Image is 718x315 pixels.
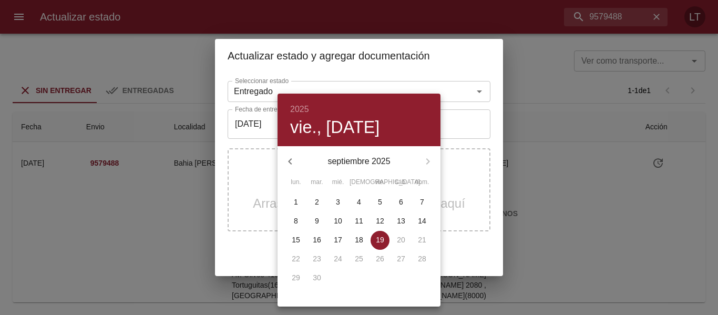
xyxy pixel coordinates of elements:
[315,197,319,207] p: 2
[286,193,305,212] button: 1
[286,231,305,250] button: 15
[399,197,403,207] p: 6
[376,216,384,226] p: 12
[392,193,411,212] button: 6
[336,197,340,207] p: 3
[413,193,432,212] button: 7
[350,231,368,250] button: 18
[313,235,321,245] p: 16
[392,177,411,188] span: sáb.
[350,212,368,231] button: 11
[371,193,389,212] button: 5
[329,231,347,250] button: 17
[357,197,361,207] p: 4
[413,212,432,231] button: 14
[307,177,326,188] span: mar.
[286,177,305,188] span: lun.
[371,212,389,231] button: 12
[307,212,326,231] button: 9
[420,197,424,207] p: 7
[329,193,347,212] button: 3
[307,193,326,212] button: 2
[329,212,347,231] button: 10
[371,231,389,250] button: 19
[303,155,415,168] p: septiembre 2025
[413,177,432,188] span: dom.
[418,216,426,226] p: 14
[376,235,384,245] p: 19
[290,117,379,138] button: vie., [DATE]
[286,212,305,231] button: 8
[378,197,382,207] p: 5
[292,235,300,245] p: 15
[350,177,368,188] span: [DEMOGRAPHIC_DATA].
[355,216,363,226] p: 11
[371,177,389,188] span: vie.
[334,216,342,226] p: 10
[334,235,342,245] p: 17
[397,216,405,226] p: 13
[315,216,319,226] p: 9
[307,231,326,250] button: 16
[294,216,298,226] p: 8
[355,235,363,245] p: 18
[350,193,368,212] button: 4
[290,102,309,117] button: 2025
[294,197,298,207] p: 1
[392,212,411,231] button: 13
[329,177,347,188] span: mié.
